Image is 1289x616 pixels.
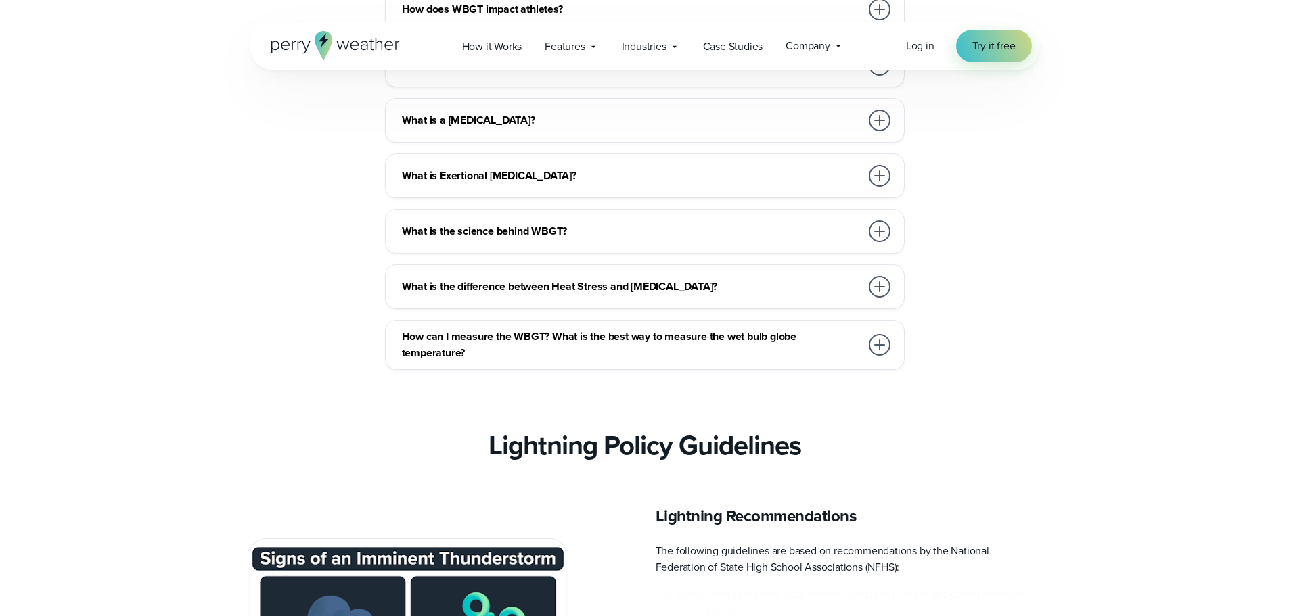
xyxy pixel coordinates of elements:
span: Log in [906,38,934,53]
span: How it Works [462,39,522,55]
a: Log in [906,38,934,54]
span: Try it free [972,38,1016,54]
h3: Lightning Policy Guidelines [489,429,801,462]
h3: What is a [MEDICAL_DATA]? [402,112,861,128]
a: Case Studies [692,32,775,60]
a: Try it free [956,30,1032,62]
a: How it Works [451,32,534,60]
span: Case Studies [703,39,763,55]
span: Industries [622,39,666,55]
h3: How does WBGT impact athletes? [402,1,861,18]
h3: What is the science behind WBGT? [402,223,861,239]
span: Company [786,38,830,54]
h3: What is the difference between Heat Stress and [MEDICAL_DATA]? [402,279,861,295]
h3: What is Exertional [MEDICAL_DATA]? [402,168,861,184]
p: The following guidelines are based on recommendations by the National Federation of State High Sc... [656,543,1040,575]
h3: How can I measure the WBGT? What is the best way to measure the wet bulb globe temperature? [402,329,861,361]
span: Features [545,39,585,55]
h3: Lightning Recommendations [656,505,1040,527]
